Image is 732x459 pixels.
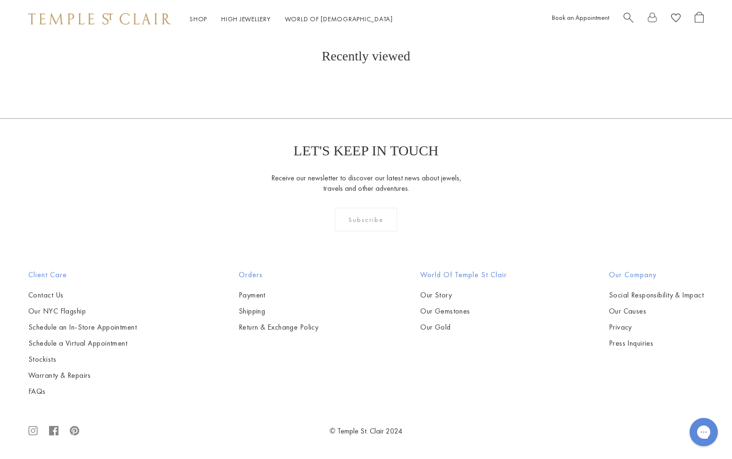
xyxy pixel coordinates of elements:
[28,386,137,397] a: FAQs
[420,322,507,332] a: Our Gold
[335,208,398,231] div: Subscribe
[28,290,137,300] a: Contact Us
[609,322,704,332] a: Privacy
[685,415,723,450] iframe: Gorgias live chat messenger
[293,143,438,159] p: LET'S KEEP IN TOUCH
[38,49,694,64] h3: Recently viewed
[624,12,633,26] a: Search
[671,12,681,26] a: View Wishlist
[552,13,609,22] a: Book an Appointment
[285,15,393,23] a: World of [DEMOGRAPHIC_DATA]World of [DEMOGRAPHIC_DATA]
[609,290,704,300] a: Social Responsibility & Impact
[190,13,393,25] nav: Main navigation
[28,322,137,332] a: Schedule an In-Store Appointment
[330,426,402,436] a: © Temple St. Clair 2024
[28,338,137,348] a: Schedule a Virtual Appointment
[609,338,704,348] a: Press Inquiries
[28,13,171,25] img: Temple St. Clair
[28,269,137,280] h2: Client Care
[239,322,319,332] a: Return & Exchange Policy
[271,173,462,194] p: Receive our newsletter to discover our latest news about jewels, travels and other adventures.
[239,306,319,316] a: Shipping
[28,354,137,365] a: Stockists
[239,269,319,280] h2: Orders
[420,269,507,280] h2: World of Temple St Clair
[28,370,137,381] a: Warranty & Repairs
[695,12,704,26] a: Open Shopping Bag
[420,290,507,300] a: Our Story
[190,15,207,23] a: ShopShop
[221,15,271,23] a: High JewelleryHigh Jewellery
[420,306,507,316] a: Our Gemstones
[28,306,137,316] a: Our NYC Flagship
[609,306,704,316] a: Our Causes
[239,290,319,300] a: Payment
[609,269,704,280] h2: Our Company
